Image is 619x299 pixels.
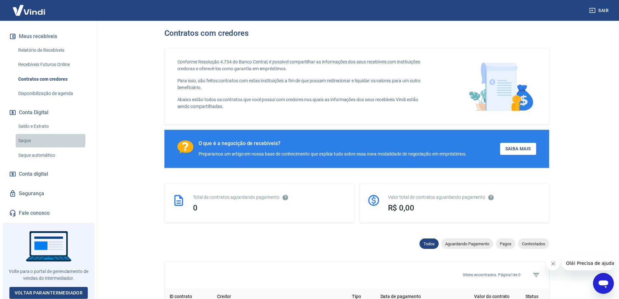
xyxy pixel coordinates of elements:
[463,272,521,278] p: 0 itens encontrados. Página 1 de 0
[8,0,50,20] img: Vindi
[441,241,493,246] span: Aguardando Pagamento
[8,29,89,44] button: Meus recebíveis
[164,29,249,38] h3: Contratos com credores
[177,77,429,91] p: Para isso, são feitos contratos com estas instituições a fim de que possam redirecionar e liquida...
[518,241,549,246] span: Contestados
[16,120,89,133] a: Saldo e Extrato
[16,58,89,71] a: Recebíveis Futuros Online
[199,140,467,147] div: O que é a negocição de recebíveis?
[593,273,614,294] iframe: Botão para abrir a janela de mensagens
[177,59,429,72] p: Conforme Resolução 4.734 do Banco Central, é possível compartilhar as informações dos seus recebí...
[419,241,439,246] span: Todos
[16,87,89,100] a: Disponibilização de agenda
[282,194,289,201] svg: Esses contratos não se referem à Vindi, mas sim a outras instituições.
[16,44,89,57] a: Relatório de Recebíveis
[193,203,346,212] div: 0
[19,170,48,179] span: Conta digital
[496,238,515,249] div: Pagos
[547,257,560,270] iframe: Fechar mensagem
[193,194,346,201] div: Total de contratos aguardando pagamento
[518,238,549,249] div: Contestados
[528,267,544,283] span: Filtros
[177,96,429,110] p: Abaixo estão todos os contratos que você possui com credores nos quais as informações dos seus re...
[588,5,611,17] button: Sair
[488,194,494,201] svg: O valor comprometido não se refere a pagamentos pendentes na Vindi e sim como garantia a outras i...
[16,73,89,86] a: Contratos com credores
[388,194,541,201] div: Valor total de contratos aguardando pagamento
[388,203,415,212] span: R$ 0,00
[500,143,536,155] a: Saiba Mais
[199,151,467,157] div: Preparamos um artigo em nossa base de conhecimento que explica tudo sobre essa nova modalidade de...
[9,287,88,299] a: Voltar paraIntermediador
[16,149,89,162] a: Saque automático
[466,59,536,114] img: main-image.9f1869c469d712ad33ce.png
[419,238,439,249] div: Todos
[4,5,55,10] span: Olá! Precisa de ajuda?
[8,206,89,220] a: Fale conosco
[8,167,89,181] a: Conta digital
[562,256,614,270] iframe: Mensagem da empresa
[8,105,89,120] button: Conta Digital
[441,238,493,249] div: Aguardando Pagamento
[8,186,89,201] a: Segurança
[16,134,89,147] a: Saque
[496,241,515,246] span: Pagos
[177,140,193,154] img: Ícone com um ponto de interrogação.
